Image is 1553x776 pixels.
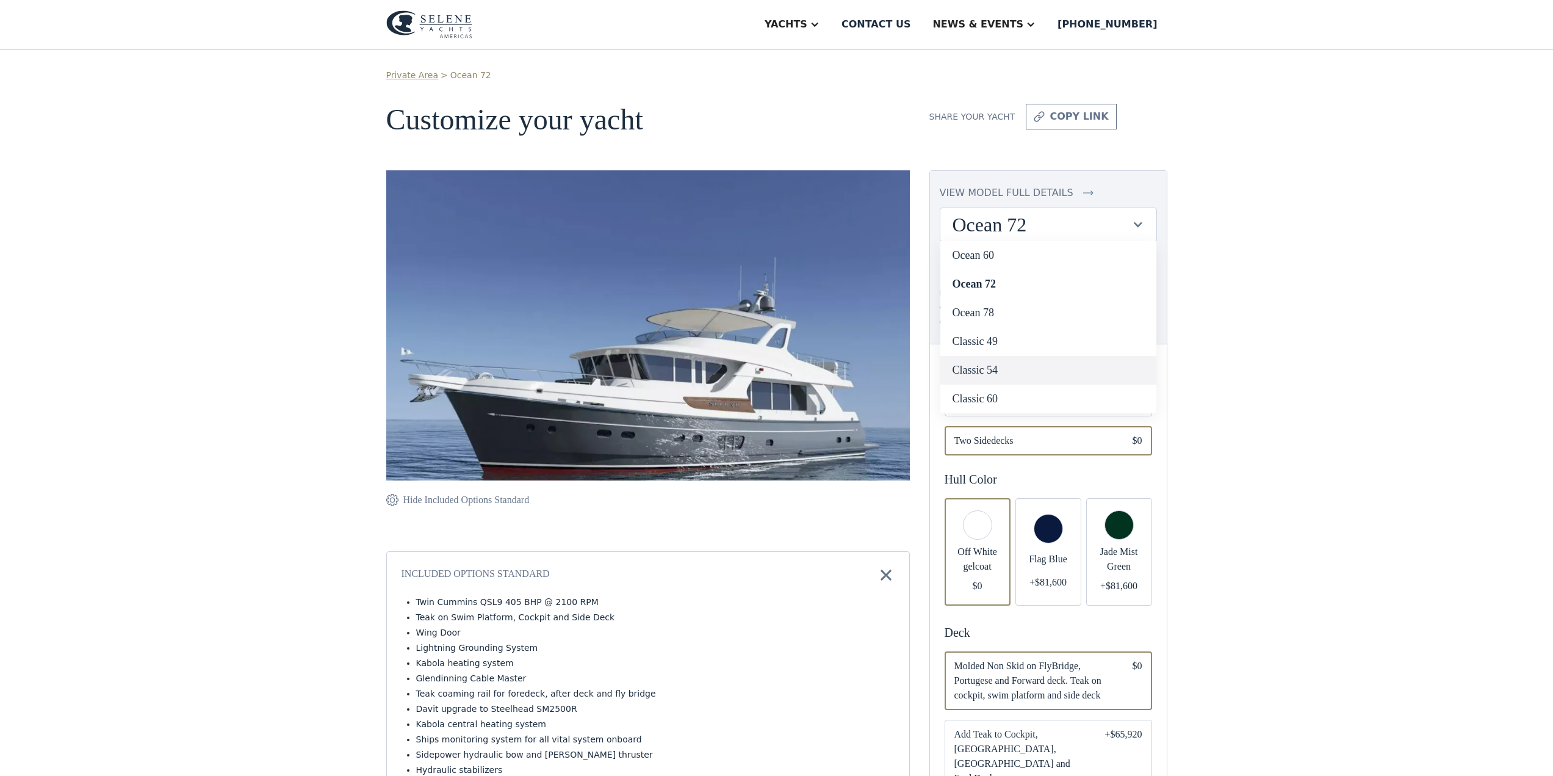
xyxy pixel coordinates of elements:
div: Yachts [765,17,807,32]
img: icon [877,567,895,584]
div: [PHONE_NUMBER] [1058,17,1157,32]
div: Included Options Standard [402,567,550,584]
a: Ocean 72 [940,270,1156,299]
a: Classic 54 [940,356,1156,385]
div: News & EVENTS [932,17,1023,32]
div: $0 [1133,659,1142,703]
div: Hide Included Options Standard [403,493,530,507]
li: Sidepower hydraulic bow and [PERSON_NAME] thruster [416,749,895,761]
div: Ocean 72 [953,213,1132,236]
span: Flag Blue [1025,552,1072,567]
span: Please note: [940,288,988,297]
li: Teak coaming rail for foredeck, after deck and fly bridge [416,687,895,700]
div: copy link [1050,109,1108,124]
a: copy link [1026,104,1116,129]
img: icon [386,493,398,507]
li: Twin Cummins QSL9 405 BHP @ 2100 RPM [416,596,895,609]
img: icon [1034,109,1045,124]
span: Two Sidedecks [954,433,1113,448]
div: Contact us [841,17,911,32]
a: Ocean 78 [940,299,1156,327]
li: Wing Door [416,626,895,639]
div: $0 [1133,433,1142,448]
a: Ocean 72 [450,69,491,82]
li: Kabola heating system [416,657,895,670]
div: Share your yacht [929,111,1015,123]
li: Ships monitoring system for all vital system onboard [416,733,895,746]
img: logo [386,10,472,38]
li: Glendinning Cable Master [416,672,895,685]
a: Private Area [386,69,438,82]
span: Jade Mist Green [1096,545,1142,574]
li: Davit upgrade to Steelhead SM2500R [416,703,895,716]
div: +$81,600 [1100,579,1137,593]
div: Hull Color [945,470,1152,488]
div: Prices in USD, and subject to change - please contact us for official quote. [940,285,1157,329]
div: Deck [945,623,1152,642]
li: Teak on Swim Platform, Cockpit and Side Deck [416,611,895,624]
li: Lightning Grounding System [416,642,895,655]
img: icon [1083,186,1094,200]
h1: Customize your yacht [386,104,910,136]
div: view model full details [940,186,1073,200]
div: $0 [973,579,982,593]
a: Classic 60 [940,385,1156,413]
a: Ocean 60 [940,241,1156,270]
a: Classic 49 [940,327,1156,356]
span: Molded Non Skid on FlyBridge, Portugese and Forward deck. Teak on cockpit, swim platform and side... [954,659,1113,703]
div: +$81,600 [1029,575,1067,590]
span: Off White gelcoat [954,545,1001,574]
a: view model full details [940,186,1157,200]
a: Hide Included Options Standard [386,493,530,507]
div: Ocean 72 [940,208,1156,241]
div: > [441,69,448,82]
nav: Ocean 72 [940,241,1156,413]
li: Kabola central heating system [416,718,895,731]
